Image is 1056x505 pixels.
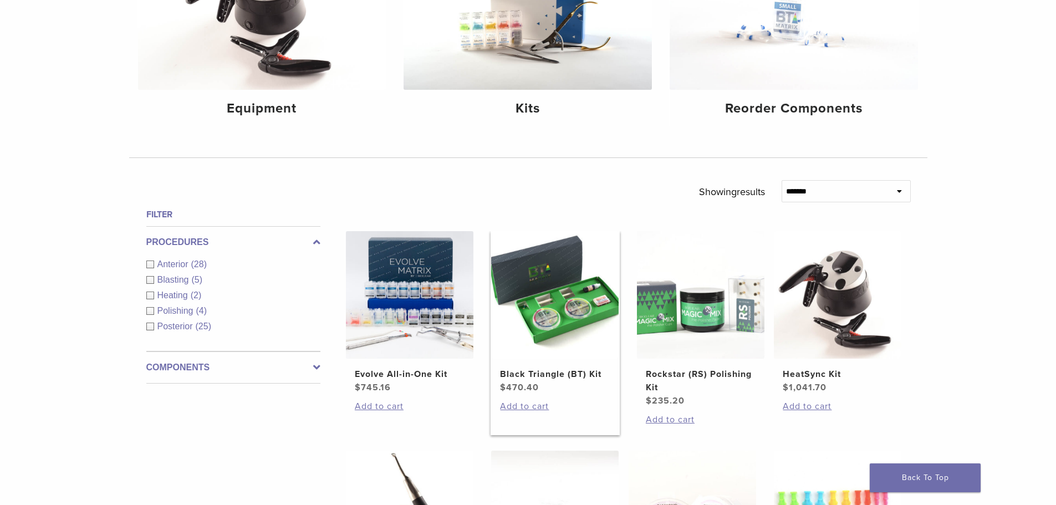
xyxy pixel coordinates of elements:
h4: Kits [412,99,643,119]
span: (4) [196,306,207,315]
a: HeatSync KitHeatSync Kit $1,041.70 [773,231,902,394]
p: Showing results [699,180,765,203]
img: Black Triangle (BT) Kit [491,231,619,359]
h2: HeatSync Kit [783,368,892,381]
span: $ [646,395,652,406]
h2: Evolve All-in-One Kit [355,368,465,381]
h2: Black Triangle (BT) Kit [500,368,610,381]
span: Heating [157,290,191,300]
a: Evolve All-in-One KitEvolve All-in-One Kit $745.16 [345,231,475,394]
a: Add to cart: “HeatSync Kit” [783,400,892,413]
img: Rockstar (RS) Polishing Kit [637,231,764,359]
span: $ [783,382,789,393]
span: (28) [191,259,207,269]
h4: Reorder Components [679,99,909,119]
a: Add to cart: “Evolve All-in-One Kit” [355,400,465,413]
span: Posterior [157,322,196,331]
a: Black Triangle (BT) KitBlack Triangle (BT) Kit $470.40 [491,231,620,394]
label: Components [146,361,320,374]
a: Rockstar (RS) Polishing KitRockstar (RS) Polishing Kit $235.20 [636,231,766,407]
img: HeatSync Kit [774,231,901,359]
bdi: 470.40 [500,382,539,393]
span: $ [355,382,361,393]
img: Evolve All-in-One Kit [346,231,473,359]
span: (2) [191,290,202,300]
a: Back To Top [870,463,981,492]
span: Polishing [157,306,196,315]
a: Add to cart: “Black Triangle (BT) Kit” [500,400,610,413]
span: (5) [191,275,202,284]
a: Add to cart: “Rockstar (RS) Polishing Kit” [646,413,756,426]
span: Anterior [157,259,191,269]
h2: Rockstar (RS) Polishing Kit [646,368,756,394]
bdi: 235.20 [646,395,685,406]
bdi: 1,041.70 [783,382,827,393]
span: Blasting [157,275,192,284]
span: $ [500,382,506,393]
bdi: 745.16 [355,382,391,393]
h4: Equipment [147,99,377,119]
h4: Filter [146,208,320,221]
span: (25) [196,322,211,331]
label: Procedures [146,236,320,249]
